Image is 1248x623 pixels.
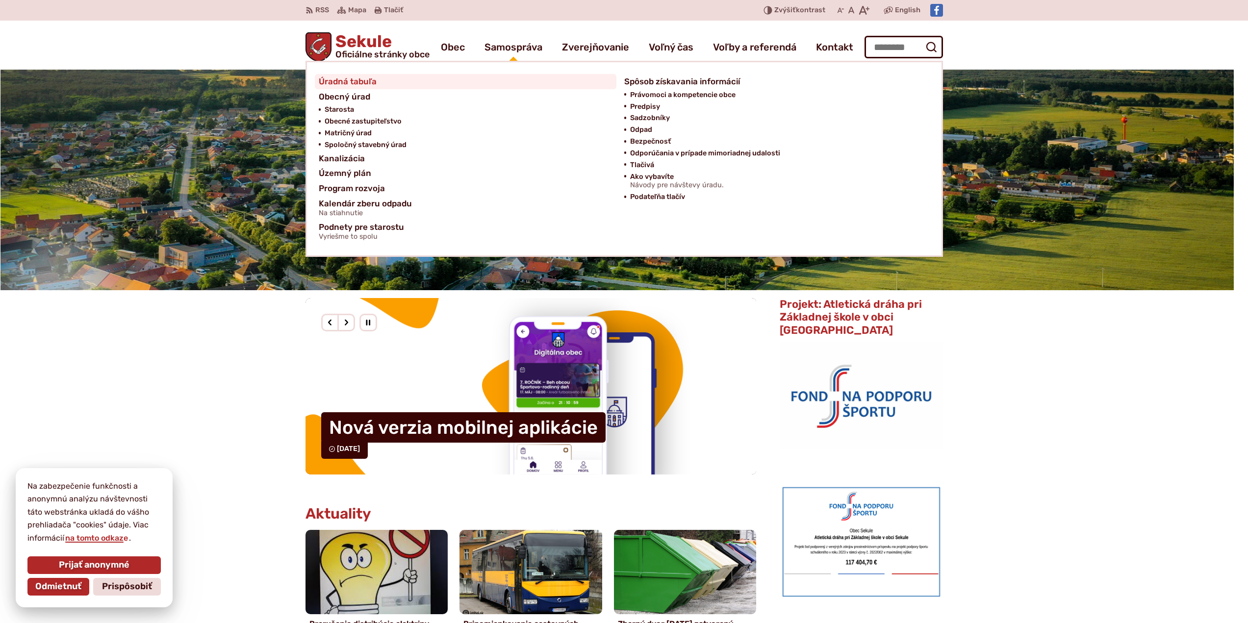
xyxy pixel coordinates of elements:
span: Odmietnuť [35,581,81,592]
a: Spôsob získavania informácií [624,74,918,89]
span: Spoločný stavebný úrad [325,139,407,151]
span: Odpad [630,124,652,136]
span: Tlačivá [630,159,654,171]
span: Vyriešme to spolu [319,233,404,241]
div: Nasledujúci slajd [337,314,355,331]
span: Ako vybavíte [630,171,724,192]
a: na tomto odkaze [64,533,129,543]
span: Prijať anonymné [59,560,129,571]
img: Prejsť na Facebook stránku [930,4,943,17]
h1: Sekule [331,33,430,59]
button: Prispôsobiť [93,578,161,596]
a: Bezpečnosť [630,136,918,148]
span: English [895,4,920,16]
span: Kanalizácia [319,151,365,166]
span: Na stiahnutie [319,209,412,217]
a: Odpad [630,124,918,136]
div: Predošlý slajd [321,314,339,331]
a: Právomoci a kompetencie obce [630,89,918,101]
a: Úradná tabuľa [319,74,612,89]
span: Predpisy [630,101,660,113]
span: kontrast [774,6,825,15]
span: Územný plán [319,166,371,181]
div: Pozastaviť pohyb slajdera [359,314,377,331]
span: Sadzobníky [630,112,670,124]
span: Mapa [348,4,366,16]
span: Podnety pre starostu [319,220,404,244]
button: Odmietnuť [27,578,89,596]
span: Podateľňa tlačív [630,191,685,203]
span: Odporúčania v prípade mimoriadnej udalosti [630,148,780,159]
span: Kalendár zberu odpadu [319,196,412,220]
a: English [893,4,922,16]
a: Tlačivá [630,159,918,171]
span: Spôsob získavania informácií [624,74,740,89]
img: logo_fnps.png [780,342,942,448]
a: Obecné zastupiteľstvo [325,116,612,127]
span: Prispôsobiť [102,581,152,592]
span: Oficiálne stránky obce [335,50,430,59]
a: Kontakt [816,33,853,61]
span: Program rozvoja [319,181,385,196]
h4: Nová verzia mobilnej aplikácie [321,412,606,443]
a: Územný plán [319,166,612,181]
a: Ako vybavíteNávody pre návštevy úradu. [630,171,918,192]
a: Kanalizácia [319,151,612,166]
a: Zverejňovanie [562,33,629,61]
a: Sadzobníky [630,112,918,124]
span: Starosta [325,104,354,116]
span: Tlačiť [384,6,403,15]
a: Nová verzia mobilnej aplikácie [DATE] [306,298,757,474]
a: Obec [441,33,465,61]
a: Podnety pre starostuVyriešme to spolu [319,220,918,244]
button: Prijať anonymné [27,556,161,574]
p: Na zabezpečenie funkčnosti a anonymnú analýzu návštevnosti táto webstránka ukladá do vášho prehli... [27,480,161,545]
span: [DATE] [337,445,360,453]
a: Predpisy [630,101,918,113]
a: Starosta [325,104,612,116]
img: draha.png [780,484,942,599]
span: Zvýšiť [774,6,796,14]
a: Program rozvoja [319,181,612,196]
span: Bezpečnosť [630,136,671,148]
a: Spoločný stavebný úrad [325,139,612,151]
span: Obecné zastupiteľstvo [325,116,402,127]
a: Voľný čas [649,33,693,61]
span: Projekt: Atletická dráha pri Základnej škole v obci [GEOGRAPHIC_DATA] [780,298,922,337]
span: Právomoci a kompetencie obce [630,89,736,101]
a: Kalendár zberu odpaduNa stiahnutie [319,196,612,220]
a: Voľby a referendá [713,33,796,61]
a: Samospráva [484,33,542,61]
a: Logo Sekule, prejsť na domovskú stránku. [306,32,430,62]
span: Návody pre návštevy úradu. [630,181,724,189]
a: Podateľňa tlačív [630,191,918,203]
span: Úradná tabuľa [319,74,377,89]
span: RSS [315,4,329,16]
h3: Aktuality [306,506,371,522]
span: Obecný úrad [319,89,370,104]
a: Matričný úrad [325,127,612,139]
a: Obecný úrad [319,89,612,104]
a: Odporúčania v prípade mimoriadnej udalosti [630,148,918,159]
img: Prejsť na domovskú stránku [306,32,332,62]
div: 3 / 8 [306,298,757,474]
span: Matričný úrad [325,127,372,139]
